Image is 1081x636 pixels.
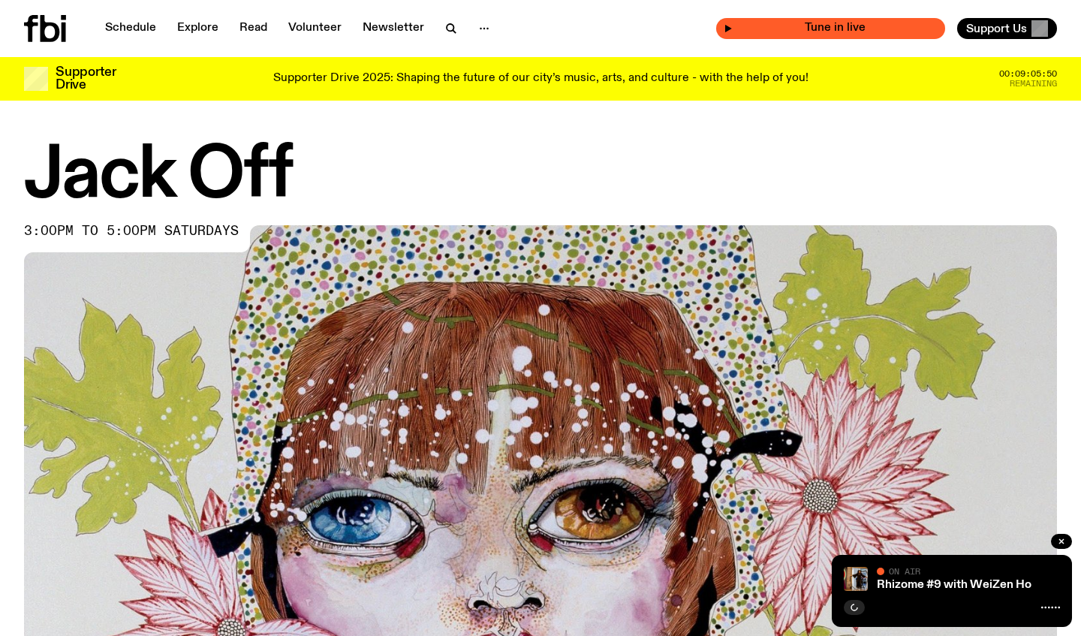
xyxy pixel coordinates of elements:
h3: Supporter Drive [56,66,116,92]
span: Support Us [966,22,1027,35]
h1: Jack Off [24,143,1057,210]
a: Schedule [96,18,165,39]
a: Read [230,18,276,39]
a: Rhizome #9 with WeiZen Ho [877,579,1031,591]
p: Supporter Drive 2025: Shaping the future of our city’s music, arts, and culture - with the help o... [273,72,808,86]
a: Volunteer [279,18,351,39]
a: Newsletter [354,18,433,39]
span: Remaining [1010,80,1057,88]
img: Image of artist WeiZen Ho during performance. She floating mid-air in a gallery and holding thick... [844,567,868,591]
button: Support Us [957,18,1057,39]
span: 3:00pm to 5:00pm saturdays [24,225,239,237]
span: Tune in live [733,23,938,34]
span: On Air [889,566,920,576]
a: Explore [168,18,227,39]
button: On AirRhizome #9 with WeiZen HoTune in live [716,18,945,39]
span: 00:09:05:50 [999,70,1057,78]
